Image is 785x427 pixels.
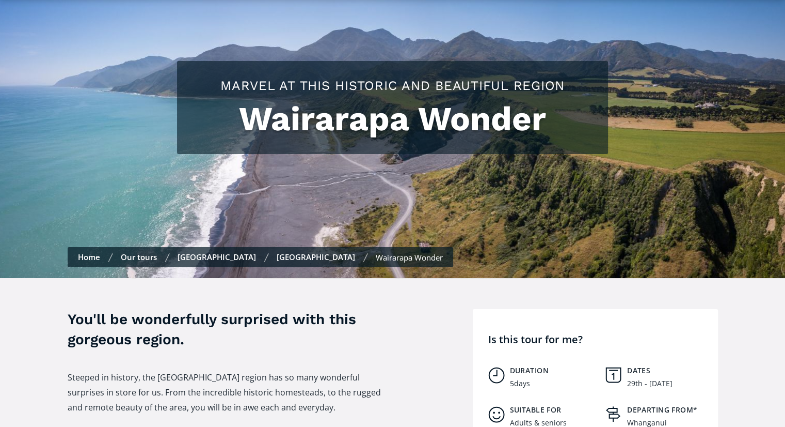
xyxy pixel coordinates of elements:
[187,77,598,95] h2: Marvel at this historic and beautiful region
[187,100,598,139] h1: Wairarapa Wonder
[121,252,157,262] a: Our tours
[68,370,388,415] p: Steeped in history, the [GEOGRAPHIC_DATA] region has so many wonderful surprises in store for us....
[488,332,713,346] h4: Is this tour for me?
[68,309,388,349] h3: You'll be wonderfully surprised with this gorgeous region.
[68,247,453,267] nav: Breadcrumbs
[510,405,596,415] h5: Suitable for
[627,366,713,375] h5: Dates
[178,252,256,262] a: [GEOGRAPHIC_DATA]
[514,379,530,388] div: days
[78,252,100,262] a: Home
[627,379,672,388] div: 29th - [DATE]
[277,252,355,262] a: [GEOGRAPHIC_DATA]
[627,405,713,415] h5: Departing from*
[510,379,514,388] div: 5
[510,366,596,375] h5: Duration
[376,252,443,263] div: Wairarapa Wonder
